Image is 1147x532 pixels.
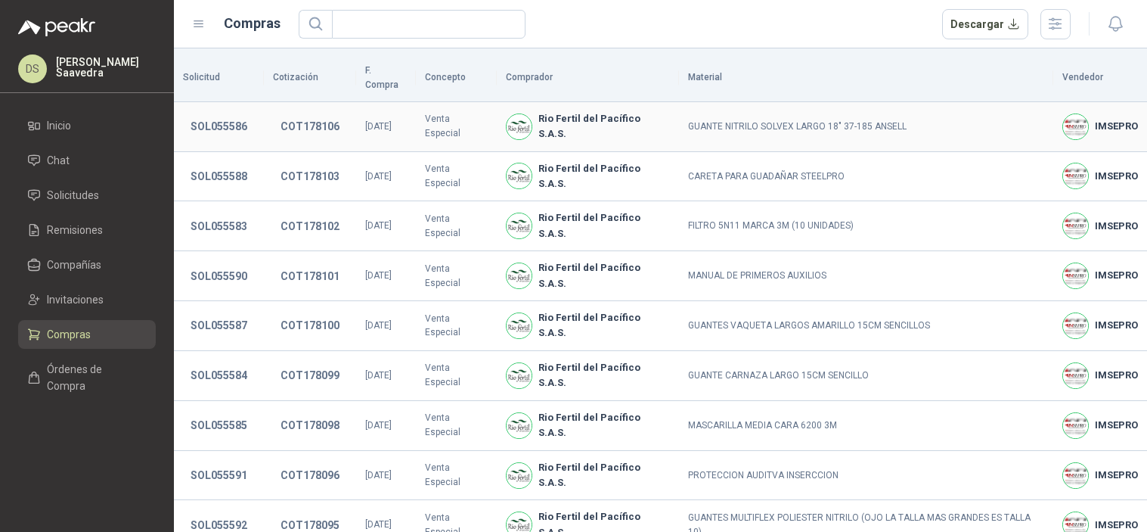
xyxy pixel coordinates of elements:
[183,462,255,489] button: SOL055591
[47,257,101,273] span: Compañías
[1063,413,1088,438] img: Company Logo
[18,216,156,244] a: Remisiones
[365,470,392,481] span: [DATE]
[47,326,91,343] span: Compras
[183,312,255,339] button: SOL055587
[497,54,679,102] th: Comprador
[1095,318,1138,333] b: IMSEPRO
[18,250,156,279] a: Compañías
[273,412,347,439] button: COT178098
[538,111,670,142] b: Rio Fertil del Pacífico S.A.S.
[507,313,532,338] img: Company Logo
[1063,463,1088,488] img: Company Logo
[679,301,1053,351] td: GUANTES VAQUETA LARGOS AMARILLO 15CM SENCILLOS
[538,360,670,391] b: Rio Fertil del Pacífico S.A.S.
[507,213,532,238] img: Company Logo
[183,412,255,439] button: SOL055585
[679,351,1053,401] td: GUANTE CARNAZA LARGO 15CM SENCILLO
[507,463,532,488] img: Company Logo
[273,213,347,240] button: COT178102
[18,181,156,210] a: Solicitudes
[183,362,255,389] button: SOL055584
[416,102,497,152] td: Venta Especial
[174,54,264,102] th: Solicitud
[1053,54,1147,102] th: Vendedor
[538,161,670,192] b: Rio Fertil del Pacífico S.A.S.
[507,163,532,188] img: Company Logo
[183,263,255,290] button: SOL055590
[416,251,497,301] td: Venta Especial
[18,54,47,83] div: DS
[416,152,497,202] td: Venta Especial
[273,362,347,389] button: COT178099
[538,210,670,241] b: Rio Fertil del Pacífico S.A.S.
[18,146,156,175] a: Chat
[365,171,392,182] span: [DATE]
[56,57,156,78] p: [PERSON_NAME] Saavedra
[224,13,281,34] h1: Compras
[47,291,104,308] span: Invitaciones
[273,462,347,489] button: COT178096
[273,312,347,339] button: COT178100
[538,260,670,291] b: Rio Fertil del Pacífico S.A.S.
[1095,219,1138,234] b: IMSEPRO
[365,420,392,431] span: [DATE]
[679,102,1053,152] td: GUANTE NITRILO SOLVEX LARGO 18" 37-185 ANSELL
[507,263,532,288] img: Company Logo
[183,213,255,240] button: SOL055583
[18,285,156,314] a: Invitaciones
[365,220,392,231] span: [DATE]
[1063,263,1088,288] img: Company Logo
[18,111,156,140] a: Inicio
[538,310,670,341] b: Rio Fertil del Pacífico S.A.S.
[1095,418,1138,433] b: IMSEPRO
[183,113,255,140] button: SOL055586
[507,114,532,139] img: Company Logo
[365,320,392,331] span: [DATE]
[183,163,255,190] button: SOL055588
[416,401,497,451] td: Venta Especial
[1095,368,1138,383] b: IMSEPRO
[1095,169,1138,184] b: IMSEPRO
[365,121,392,132] span: [DATE]
[416,54,497,102] th: Concepto
[356,54,416,102] th: F. Compra
[47,152,70,169] span: Chat
[1063,114,1088,139] img: Company Logo
[679,54,1053,102] th: Material
[365,370,392,381] span: [DATE]
[416,301,497,351] td: Venta Especial
[365,519,392,530] span: [DATE]
[18,18,95,36] img: Logo peakr
[47,361,141,394] span: Órdenes de Compra
[679,401,1053,451] td: MASCARILLA MEDIA CARA 6200 3M
[679,451,1053,501] td: PROTECCION AUDITVA INSERCCION
[273,163,347,190] button: COT178103
[273,113,347,140] button: COT178106
[507,413,532,438] img: Company Logo
[365,270,392,281] span: [DATE]
[1063,363,1088,388] img: Company Logo
[47,222,103,238] span: Remisiones
[1095,268,1138,283] b: IMSEPRO
[47,117,71,134] span: Inicio
[538,410,670,441] b: Rio Fertil del Pacífico S.A.S.
[507,363,532,388] img: Company Logo
[18,355,156,400] a: Órdenes de Compra
[1095,119,1138,134] b: IMSEPRO
[679,201,1053,251] td: FILTRO 5N11 MARCA 3M (10 UNIDADES)
[264,54,356,102] th: Cotización
[273,263,347,290] button: COT178101
[47,187,99,204] span: Solicitudes
[416,351,497,401] td: Venta Especial
[679,251,1053,301] td: MANUAL DE PRIMEROS AUXILIOS
[1063,313,1088,338] img: Company Logo
[1063,213,1088,238] img: Company Logo
[416,201,497,251] td: Venta Especial
[538,460,670,491] b: Rio Fertil del Pacífico S.A.S.
[416,451,497,501] td: Venta Especial
[942,9,1029,39] button: Descargar
[679,152,1053,202] td: CARETA PARA GUADAÑAR STEELPRO
[18,320,156,349] a: Compras
[1095,468,1138,483] b: IMSEPRO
